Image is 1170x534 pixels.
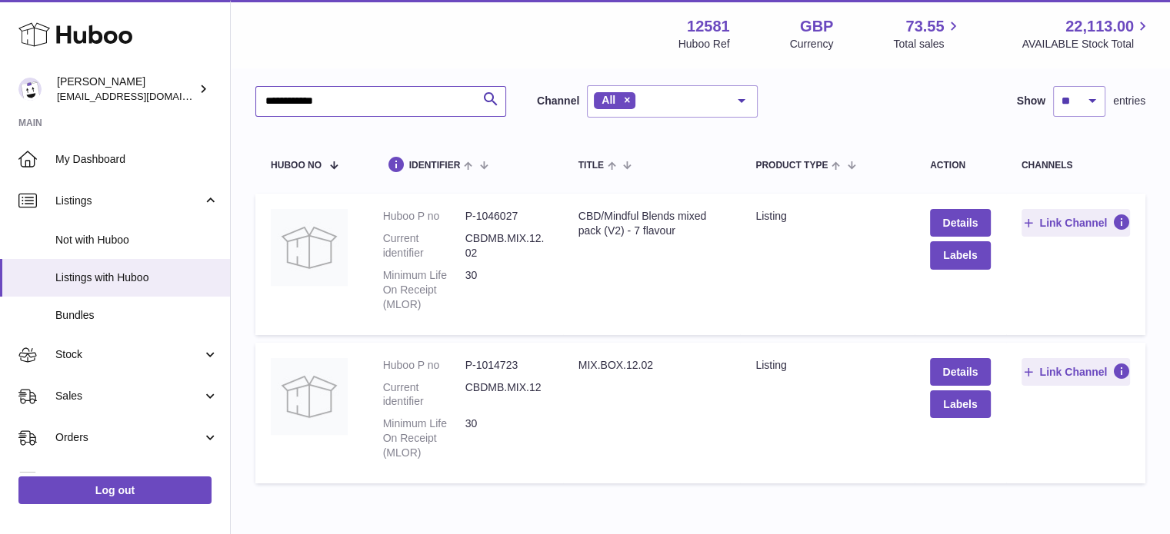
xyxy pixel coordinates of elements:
dd: CBDMB.MIX.12.02 [465,231,548,260]
span: Product Type [755,161,828,171]
label: Show [1017,94,1045,108]
dd: P-1046027 [465,209,548,224]
div: [PERSON_NAME] [57,75,195,104]
a: 73.55 Total sales [893,16,962,51]
div: listing [755,209,899,224]
dd: P-1014723 [465,358,548,373]
span: AVAILABLE Stock Total [1022,37,1152,51]
dt: Minimum Life On Receipt (MLOR) [383,268,465,312]
button: Labels [930,390,991,418]
span: My Dashboard [55,152,218,167]
div: Huboo Ref [678,37,730,51]
strong: GBP [800,16,833,37]
span: Link Channel [1039,216,1107,230]
span: All [602,94,615,106]
span: title [578,161,604,171]
div: action [930,161,991,171]
span: Listings [55,194,202,208]
img: MIX.BOX.12.02 [271,358,348,435]
dt: Minimum Life On Receipt (MLOR) [383,416,465,460]
button: Link Channel [1022,209,1130,237]
span: Link Channel [1039,365,1107,379]
a: Log out [18,476,212,504]
button: Link Channel [1022,358,1130,386]
dd: 30 [465,416,548,460]
span: [EMAIL_ADDRESS][DOMAIN_NAME] [57,90,226,102]
div: listing [755,358,899,373]
span: Orders [55,430,202,445]
dt: Huboo P no [383,209,465,224]
img: internalAdmin-12581@internal.huboo.com [18,78,42,101]
dt: Current identifier [383,231,465,260]
span: 22,113.00 [1065,16,1134,37]
dt: Current identifier [383,380,465,410]
div: channels [1022,161,1130,171]
dd: 30 [465,268,548,312]
button: Labels [930,241,991,269]
span: Listings with Huboo [55,270,218,285]
img: CBD/Mindful Blends mixed pack (V2) - 7 flavour [271,209,348,286]
dt: Huboo P no [383,358,465,373]
span: identifier [409,161,461,171]
span: Usage [55,472,218,486]
a: 22,113.00 AVAILABLE Stock Total [1022,16,1152,51]
div: CBD/Mindful Blends mixed pack (V2) - 7 flavour [578,209,725,238]
label: Channel [537,94,579,108]
span: Stock [55,347,202,362]
div: Currency [790,37,834,51]
a: Details [930,209,991,237]
span: Bundles [55,308,218,323]
span: Not with Huboo [55,233,218,247]
span: Sales [55,389,202,403]
span: 73.55 [905,16,944,37]
a: Details [930,358,991,386]
span: entries [1113,94,1145,108]
dd: CBDMB.MIX.12 [465,380,548,410]
strong: 12581 [687,16,730,37]
span: Huboo no [271,161,322,171]
div: MIX.BOX.12.02 [578,358,725,373]
span: Total sales [893,37,962,51]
